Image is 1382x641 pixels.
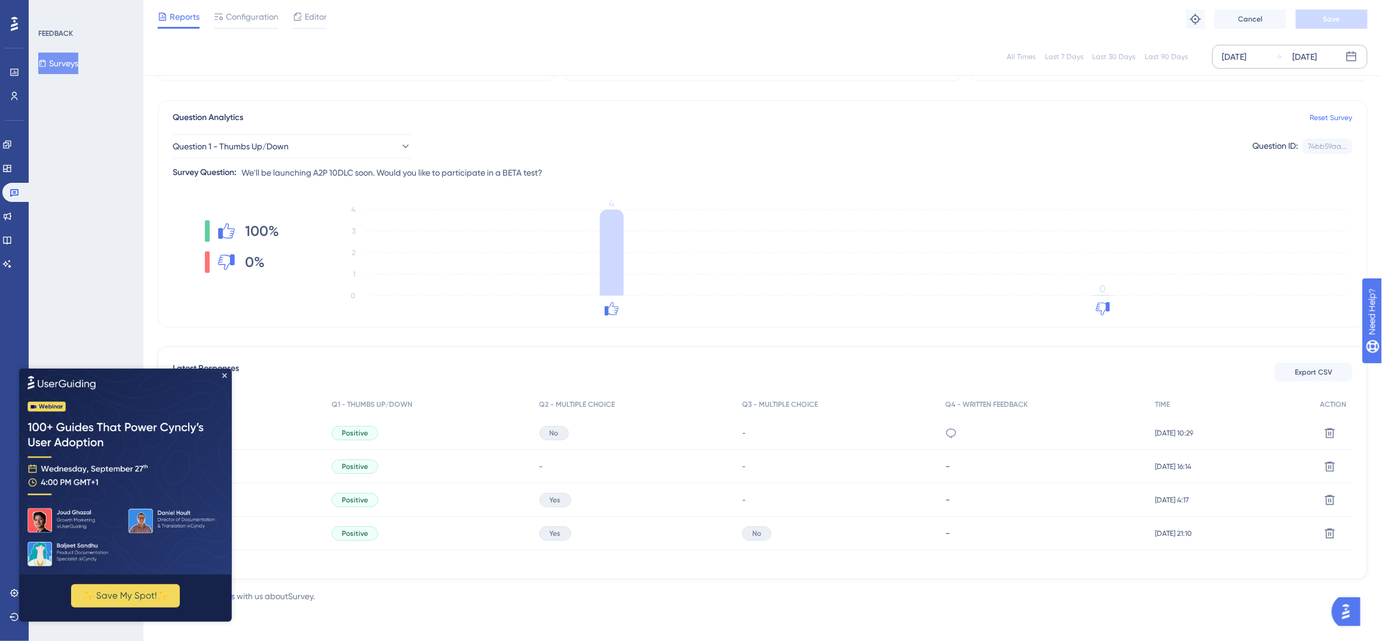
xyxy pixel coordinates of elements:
[38,53,78,74] button: Surveys
[351,206,356,214] tspan: 4
[945,400,1028,409] span: Q4 - WRITTEN FEEDBACK
[1323,14,1340,24] span: Save
[1155,462,1191,471] span: [DATE] 16:14
[550,428,559,438] span: No
[241,165,543,180] span: We'll be launching A2P 10DLC soon. Would you like to participate in a BETA test?
[550,495,561,505] span: Yes
[550,529,561,538] span: Yes
[1093,52,1136,62] div: Last 30 Days
[1100,283,1106,295] tspan: 0
[1215,10,1286,29] button: Cancel
[1045,52,1083,62] div: Last 7 Days
[246,222,280,241] span: 100%
[203,5,208,10] div: Close Preview
[742,462,746,471] span: -
[1145,52,1188,62] div: Last 90 Days
[332,400,412,409] span: Q1 - THUMBS UP/DOWN
[173,134,412,158] button: Question 1 - Thumbs Up/Down
[1295,367,1333,377] span: Export CSV
[752,529,761,538] span: No
[1155,495,1189,505] span: [DATE] 4:17
[1309,142,1347,151] div: 74bb59aa...
[342,462,368,471] span: Positive
[1253,139,1298,154] div: Question ID:
[352,249,356,257] tspan: 2
[352,227,356,235] tspan: 3
[1239,14,1263,24] span: Cancel
[1296,10,1368,29] button: Save
[1155,529,1192,538] span: [DATE] 21:10
[38,29,73,38] div: FEEDBACK
[742,400,818,409] span: Q3 - MULTIPLE CHOICE
[1155,428,1193,438] span: [DATE] 10:29
[945,461,1143,472] div: -
[353,270,356,278] tspan: 1
[945,494,1143,505] div: -
[742,428,746,438] span: -
[1222,50,1247,64] div: [DATE]
[945,527,1143,539] div: -
[52,216,161,239] button: ✨ Save My Spot!✨
[158,589,315,603] div: with us about Survey .
[609,198,615,209] tspan: 4
[1293,50,1317,64] div: [DATE]
[1155,400,1170,409] span: TIME
[173,165,237,180] div: Survey Question:
[1320,400,1347,409] span: ACTION
[1007,52,1035,62] div: All Times
[173,361,239,383] span: Latest Responses
[540,462,543,471] span: -
[173,139,289,154] span: Question 1 - Thumbs Up/Down
[1275,363,1353,382] button: Export CSV
[226,10,278,24] span: Configuration
[342,495,368,505] span: Positive
[173,111,243,125] span: Question Analytics
[305,10,327,24] span: Editor
[170,10,200,24] span: Reports
[342,428,368,438] span: Positive
[28,3,75,17] span: Need Help?
[1332,594,1368,630] iframe: UserGuiding AI Assistant Launcher
[742,495,746,505] span: -
[342,529,368,538] span: Positive
[1310,113,1353,122] a: Reset Survey
[351,292,356,300] tspan: 0
[246,253,265,272] span: 0%
[540,400,615,409] span: Q2 - MULTIPLE CHOICE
